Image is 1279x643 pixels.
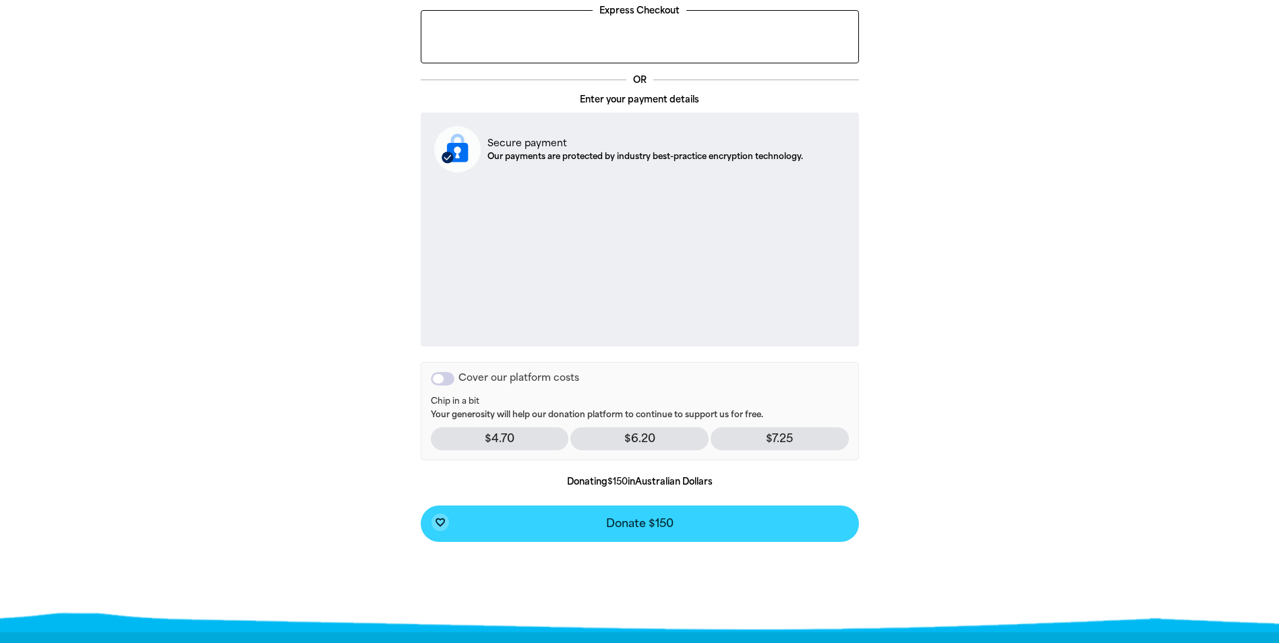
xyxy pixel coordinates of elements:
p: $7.25 [711,427,849,450]
span: Chip in a bit [431,396,849,407]
button: Cover our platform costs [431,372,454,386]
p: Donating in Australian Dollars [421,475,859,489]
p: Enter your payment details [421,93,859,106]
span: Donate $150 [606,518,674,529]
legend: Express Checkout [593,4,686,18]
p: $4.70 [431,427,569,450]
i: favorite_border [435,517,446,528]
p: Your generosity will help our donation platform to continue to support us for free. [431,396,849,421]
b: $150 [607,477,628,487]
p: Our payments are protected by industry best-practice encryption technology. [487,150,803,162]
button: favorite_borderDonate $150 [421,506,859,542]
iframe: PayPal-paypal [428,18,852,55]
iframe: Secure payment input frame [432,183,848,335]
p: Secure payment [487,136,803,150]
p: $6.20 [570,427,709,450]
p: OR [626,73,653,87]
